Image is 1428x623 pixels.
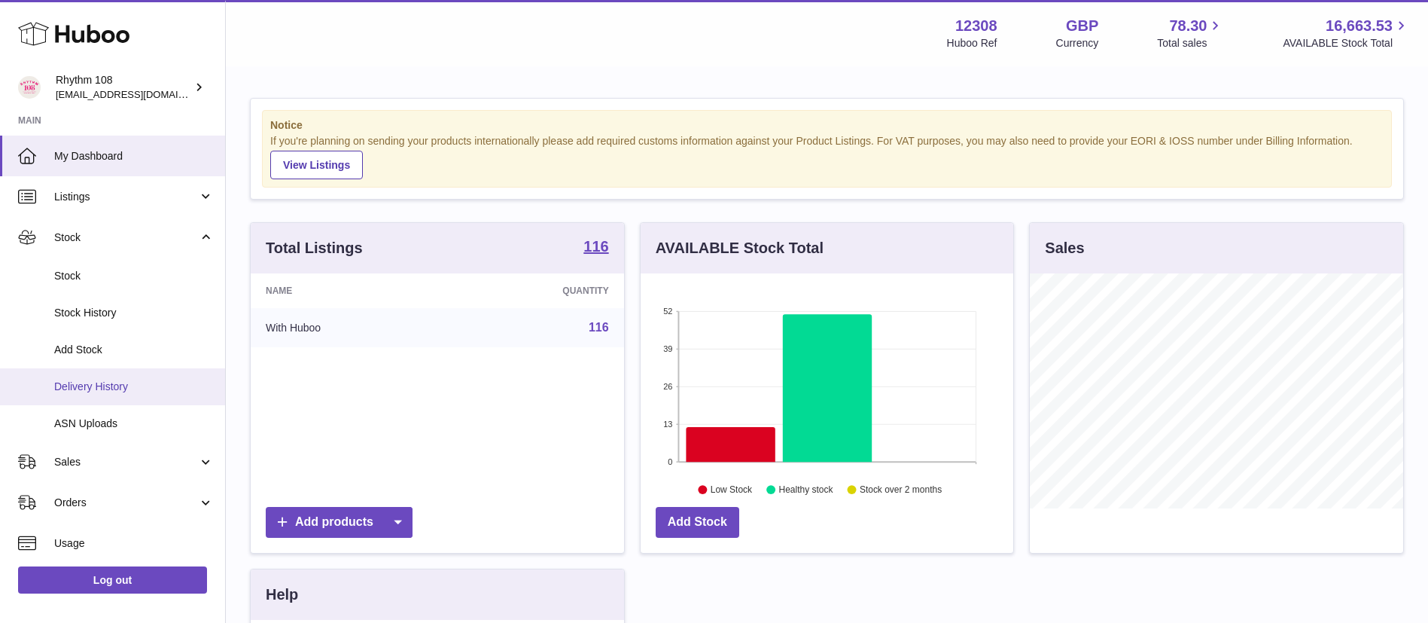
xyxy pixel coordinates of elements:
div: If you're planning on sending your products internationally please add required customs informati... [270,134,1384,179]
span: Usage [54,536,214,551]
text: 52 [663,307,672,316]
text: 0 [668,457,672,466]
span: [EMAIL_ADDRESS][DOMAIN_NAME] [56,88,221,100]
h3: Total Listings [266,238,363,258]
span: Add Stock [54,343,214,357]
span: AVAILABLE Stock Total [1283,36,1410,50]
span: ASN Uploads [54,417,214,431]
a: 116 [583,239,608,257]
strong: 116 [583,239,608,254]
strong: 12308 [955,16,997,36]
div: Huboo Ref [947,36,997,50]
span: Stock [54,269,214,283]
span: 78.30 [1169,16,1207,36]
span: Delivery History [54,380,214,394]
span: Sales [54,455,198,469]
a: Add Stock [656,507,739,538]
span: Stock History [54,306,214,320]
h3: Sales [1045,238,1084,258]
strong: Notice [270,118,1384,133]
span: 16,663.53 [1326,16,1393,36]
a: 116 [589,321,609,334]
span: Listings [54,190,198,204]
div: Currency [1056,36,1099,50]
h3: AVAILABLE Stock Total [656,238,824,258]
a: 78.30 Total sales [1157,16,1224,50]
span: My Dashboard [54,149,214,163]
strong: GBP [1066,16,1098,36]
a: Log out [18,567,207,594]
text: Healthy stock [778,484,833,495]
a: View Listings [270,151,363,179]
text: Low Stock [711,484,753,495]
div: Rhythm 108 [56,73,191,102]
span: Orders [54,496,198,510]
text: 39 [663,344,672,353]
img: orders@rhythm108.com [18,76,41,99]
th: Quantity [447,273,623,308]
th: Name [251,273,447,308]
a: 16,663.53 AVAILABLE Stock Total [1283,16,1410,50]
a: Add products [266,507,413,538]
h3: Help [266,585,298,605]
text: 26 [663,382,672,391]
td: With Huboo [251,308,447,347]
span: Stock [54,231,198,245]
text: 13 [663,420,672,429]
span: Total sales [1157,36,1224,50]
text: Stock over 2 months [860,484,942,495]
